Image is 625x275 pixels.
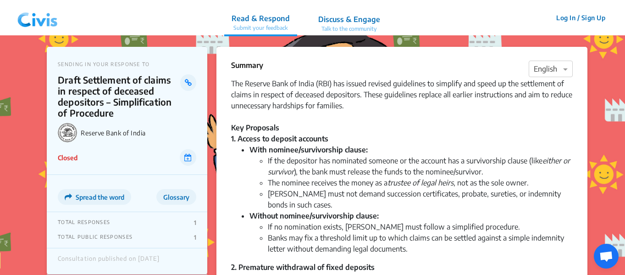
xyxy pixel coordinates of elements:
[58,234,133,241] p: TOTAL PUBLIC RESPONSES
[194,234,196,241] p: 1
[58,153,77,163] p: Closed
[231,263,375,272] strong: 2. Premature withdrawal of fixed deposits
[249,145,368,154] strong: With nominee/survivorship clause:
[163,193,189,201] span: Glossary
[231,134,328,143] strong: 1. Access to deposit accounts
[318,14,380,25] p: Discuss & Engage
[249,211,379,220] strong: Without nominee/survivorship clause:
[58,61,196,67] p: SENDING IN YOUR RESPONSE TO
[268,232,573,254] li: Banks may fix a threshold limit up to which claims can be settled against a simple indemnity lett...
[58,123,77,142] img: Reserve Bank of India logo
[232,13,290,24] p: Read & Respond
[231,123,279,132] strong: Key Proposals
[156,189,196,205] button: Glossary
[550,11,611,25] button: Log In / Sign Up
[387,178,454,187] em: trustee of legal heirs
[318,25,380,33] p: Talk to the community
[76,193,124,201] span: Spread the word
[58,189,131,205] button: Spread the word
[231,60,263,71] p: Summary
[594,244,619,269] div: Open chat
[232,24,290,32] p: Submit your feedback
[268,221,573,232] li: If no nomination exists, [PERSON_NAME] must follow a simplified procedure.
[268,177,573,188] li: The nominee receives the money as a , not as the sole owner.
[14,4,61,32] img: navlogo.png
[268,188,573,210] li: [PERSON_NAME] must not demand succession certificates, probate, sureties, or indemnity bonds in s...
[194,219,196,226] p: 1
[231,78,573,122] div: The Reserve Bank of India (RBI) has issued revised guidelines to simplify and speed up the settle...
[81,129,196,137] p: Reserve Bank of India
[268,155,573,177] li: If the depositor has nominated someone or the account has a survivorship clause (like ), the bank...
[58,219,110,226] p: TOTAL RESPONSES
[58,74,180,118] p: Draft Settlement of claims in respect of deceased depositors – Simplification of Procedure
[58,255,160,267] div: Consultation published on [DATE]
